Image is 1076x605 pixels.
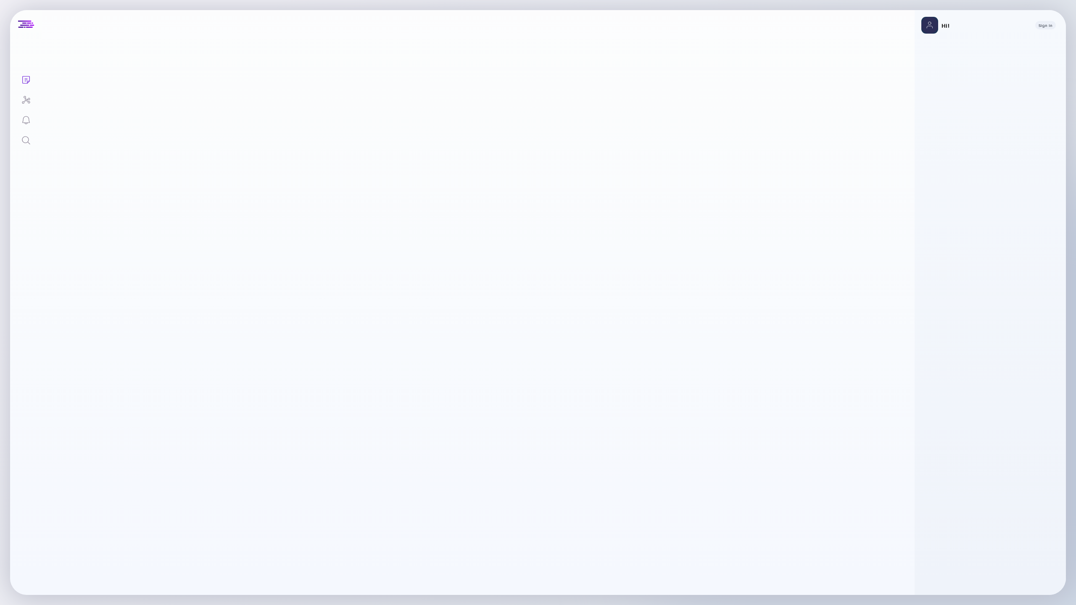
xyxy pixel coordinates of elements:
a: Search [10,129,42,150]
a: Investor Map [10,89,42,109]
a: Reminders [10,109,42,129]
div: Hi! [941,22,1029,29]
a: Lists [10,69,42,89]
img: Profile Picture [921,17,938,34]
button: Sign In [1035,21,1056,29]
